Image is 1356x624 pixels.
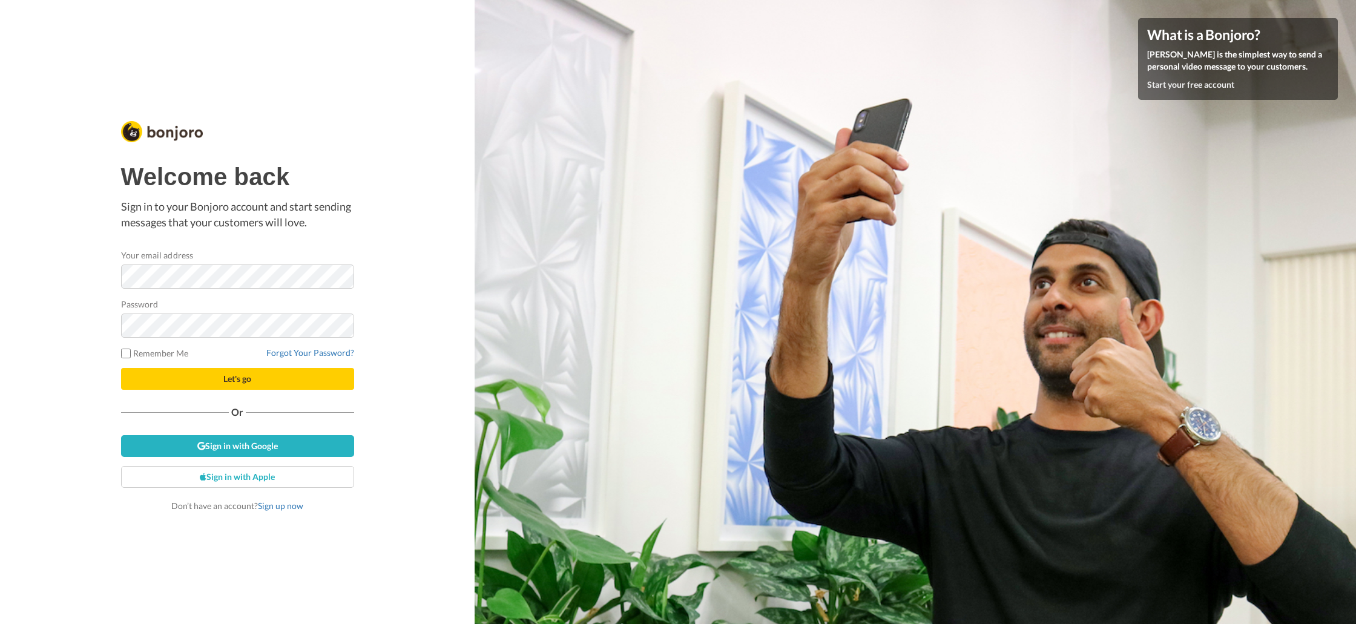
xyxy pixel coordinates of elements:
[121,435,354,457] a: Sign in with Google
[258,501,303,511] a: Sign up now
[121,349,131,358] input: Remember Me
[223,373,251,384] span: Let's go
[121,199,354,230] p: Sign in to your Bonjoro account and start sending messages that your customers will love.
[121,298,159,310] label: Password
[121,368,354,390] button: Let's go
[121,466,354,488] a: Sign in with Apple
[266,347,354,358] a: Forgot Your Password?
[121,347,189,360] label: Remember Me
[229,408,246,416] span: Or
[1147,48,1329,73] p: [PERSON_NAME] is the simplest way to send a personal video message to your customers.
[171,501,303,511] span: Don’t have an account?
[1147,79,1234,90] a: Start your free account
[121,163,354,190] h1: Welcome back
[121,249,193,261] label: Your email address
[1147,27,1329,42] h4: What is a Bonjoro?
